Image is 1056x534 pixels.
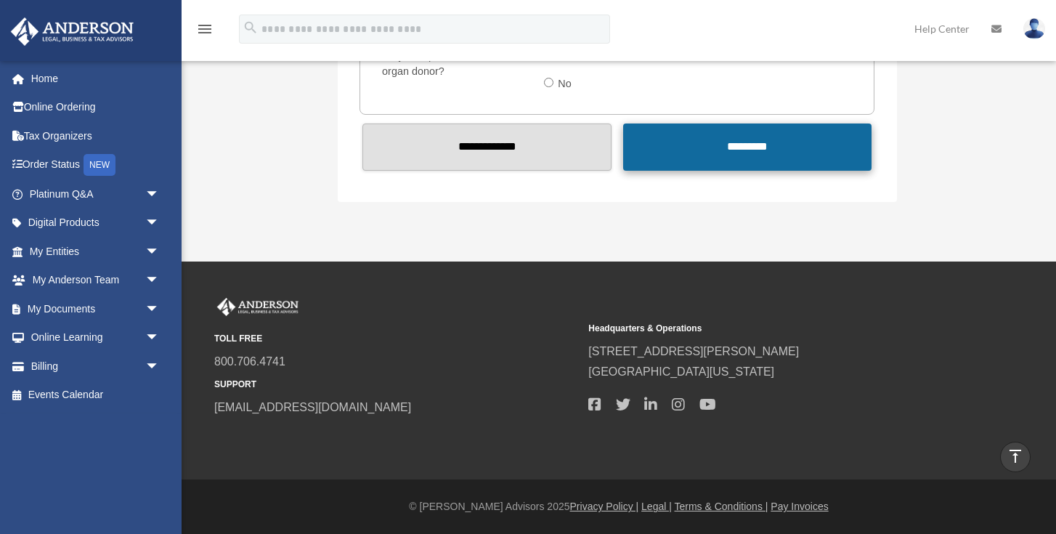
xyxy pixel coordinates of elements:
a: [EMAIL_ADDRESS][DOMAIN_NAME] [214,401,411,413]
span: arrow_drop_down [145,179,174,209]
small: TOLL FREE [214,331,578,347]
a: Tax Organizers [10,121,182,150]
label: No [553,73,577,96]
a: Order StatusNEW [10,150,182,180]
a: My Documentsarrow_drop_down [10,294,182,323]
a: [STREET_ADDRESS][PERSON_NAME] [588,345,799,357]
i: menu [196,20,214,38]
a: menu [196,25,214,38]
a: Platinum Q&Aarrow_drop_down [10,179,182,209]
a: Events Calendar [10,381,182,410]
img: User Pic [1023,18,1045,39]
img: Anderson Advisors Platinum Portal [214,298,301,317]
a: Billingarrow_drop_down [10,352,182,381]
a: Legal | [641,501,672,512]
i: vertical_align_top [1007,448,1024,465]
span: arrow_drop_down [145,294,174,324]
small: SUPPORT [214,377,578,392]
i: search [243,20,259,36]
a: Digital Productsarrow_drop_down [10,209,182,238]
a: Home [10,64,182,93]
span: arrow_drop_down [145,266,174,296]
label: Do your Spouse wish to be an organ donor? [375,46,532,98]
span: arrow_drop_down [145,209,174,238]
span: arrow_drop_down [145,352,174,381]
div: NEW [84,154,115,176]
a: Privacy Policy | [570,501,639,512]
div: © [PERSON_NAME] Advisors 2025 [182,498,1056,516]
span: arrow_drop_down [145,323,174,353]
a: [GEOGRAPHIC_DATA][US_STATE] [588,365,774,378]
a: My Entitiesarrow_drop_down [10,237,182,266]
a: Pay Invoices [771,501,828,512]
span: arrow_drop_down [145,237,174,267]
a: vertical_align_top [1000,442,1031,472]
a: My Anderson Teamarrow_drop_down [10,266,182,295]
a: Online Ordering [10,93,182,122]
img: Anderson Advisors Platinum Portal [7,17,138,46]
a: Online Learningarrow_drop_down [10,323,182,352]
a: Terms & Conditions | [675,501,768,512]
small: Headquarters & Operations [588,321,952,336]
a: 800.706.4741 [214,355,285,368]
